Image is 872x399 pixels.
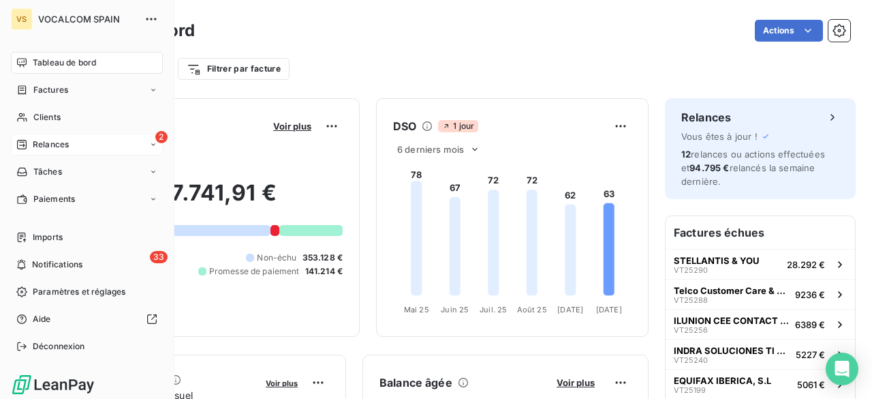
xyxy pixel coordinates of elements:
[681,131,758,142] span: Vous êtes à jour !
[257,252,296,264] span: Non-échu
[517,305,547,314] tspan: Août 25
[674,375,771,386] span: EQUIFAX IBERICA, S.L
[11,308,163,330] a: Aide
[33,84,68,96] span: Factures
[33,286,125,298] span: Paramètres et réglages
[681,149,825,187] span: relances ou actions effectuées et relancés la semaine dernière.
[674,386,706,394] span: VT25199
[674,326,708,334] span: VT25256
[441,305,469,314] tspan: Juin 25
[379,374,452,391] h6: Balance âgée
[674,285,790,296] span: Telco Customer Care & Social Media
[150,251,168,263] span: 33
[302,252,343,264] span: 353.128 €
[826,353,858,385] div: Open Intercom Messenger
[681,109,731,125] h6: Relances
[552,376,599,389] button: Voir plus
[266,379,298,388] span: Voir plus
[795,319,825,330] span: 6389 €
[674,315,790,326] span: ILUNION CEE CONTACT CENTER, S.A.
[32,258,82,271] span: Notifications
[674,296,708,304] span: VT25288
[33,193,75,205] span: Paiements
[404,305,429,314] tspan: Mai 25
[305,265,343,278] span: 141.214 €
[666,249,855,279] button: STELLANTIS & YOUVT2529028.292 €
[178,58,290,80] button: Filtrer par facture
[33,313,51,325] span: Aide
[33,138,69,151] span: Relances
[77,179,343,220] h2: 587.741,91 €
[666,279,855,309] button: Telco Customer Care & Social MediaVT252889236 €
[666,369,855,399] button: EQUIFAX IBERICA, S.LVT251995061 €
[11,374,95,396] img: Logo LeanPay
[681,149,691,160] span: 12
[796,349,825,360] span: 5227 €
[38,14,136,25] span: VOCALCOM SPAIN
[689,162,729,173] span: 94.795 €
[674,255,760,266] span: STELLANTIS & YOU
[797,379,825,390] span: 5061 €
[666,309,855,339] button: ILUNION CEE CONTACT CENTER, S.A.VT252566389 €
[155,131,168,143] span: 2
[209,265,300,278] span: Promesse de paiement
[393,118,416,134] h6: DSO
[666,216,855,249] h6: Factures échues
[674,356,708,364] span: VT25240
[33,340,85,353] span: Déconnexion
[11,8,33,30] div: VS
[674,266,708,274] span: VT25290
[795,289,825,300] span: 9236 €
[33,231,63,243] span: Imports
[269,120,315,132] button: Voir plus
[262,376,302,389] button: Voir plus
[33,166,62,178] span: Tâches
[755,20,823,42] button: Actions
[596,305,622,314] tspan: [DATE]
[33,111,61,123] span: Clients
[397,144,464,155] span: 6 derniers mois
[666,339,855,369] button: INDRA SOLUCIONES TI S.L.UVT252405227 €
[480,305,507,314] tspan: Juil. 25
[273,121,311,132] span: Voir plus
[674,345,790,356] span: INDRA SOLUCIONES TI S.L.U
[557,305,583,314] tspan: [DATE]
[557,377,595,388] span: Voir plus
[33,57,96,69] span: Tableau de bord
[438,120,478,132] span: 1 jour
[787,259,825,270] span: 28.292 €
